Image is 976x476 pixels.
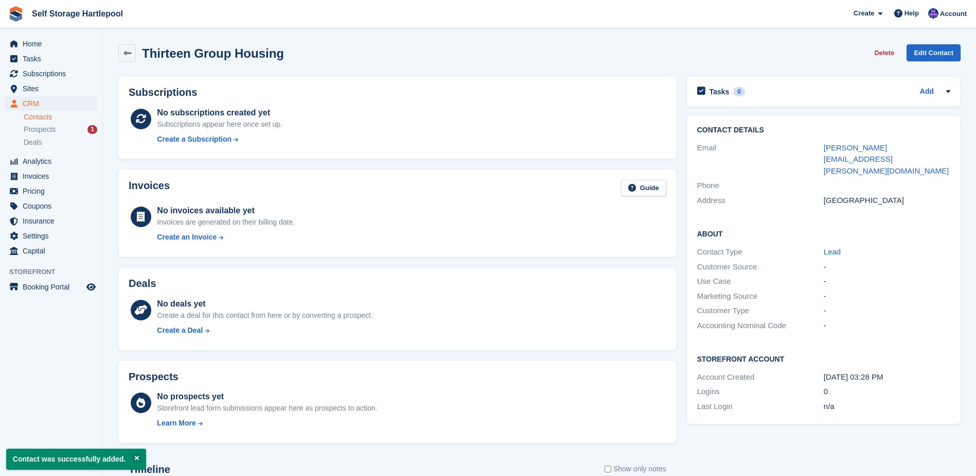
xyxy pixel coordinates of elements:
[24,137,97,148] a: Deals
[157,107,282,119] div: No subscriptions created yet
[824,261,950,273] div: -
[824,247,841,256] a: Lead
[24,112,97,122] a: Contacts
[920,86,934,98] a: Add
[697,386,824,398] div: Logins
[697,305,824,317] div: Customer Type
[824,143,949,175] a: [PERSON_NAME][EMAIL_ADDRESS][PERSON_NAME][DOMAIN_NAME]
[907,44,961,61] a: Edit Contact
[904,8,919,19] span: Help
[697,353,950,364] h2: Storefront Account
[709,87,730,96] h2: Tasks
[24,138,42,147] span: Deals
[23,96,84,111] span: CRM
[24,124,97,135] a: Prospects 1
[928,8,938,19] img: Sean Wood
[824,371,950,383] div: [DATE] 03:28 PM
[697,126,950,134] h2: Contact Details
[5,37,97,51] a: menu
[24,125,56,134] span: Prospects
[5,229,97,243] a: menu
[85,281,97,293] a: Preview store
[157,325,203,336] div: Create a Deal
[157,325,372,336] a: Create a Deal
[157,119,282,130] div: Subscriptions appear here once set up.
[697,142,824,177] div: Email
[824,386,950,398] div: 0
[824,320,950,332] div: -
[5,154,97,168] a: menu
[23,229,84,243] span: Settings
[5,169,97,183] a: menu
[23,199,84,213] span: Coupons
[23,244,84,258] span: Capital
[697,180,824,192] div: Phone
[5,81,97,96] a: menu
[697,261,824,273] div: Customer Source
[733,87,745,96] div: 0
[87,125,97,134] div: 1
[697,291,824,302] div: Marketing Source
[854,8,874,19] span: Create
[129,278,156,290] h2: Deals
[824,195,950,207] div: [GEOGRAPHIC_DATA]
[9,267,102,277] span: Storefront
[8,6,24,22] img: stora-icon-8386f47178a22dfd0bd8f6a31ec36ba5ce8667c1dd55bd0f319d3a0aa187defe.svg
[157,310,372,321] div: Create a deal for this contact from here or by converting a prospect.
[5,199,97,213] a: menu
[157,232,217,243] div: Create an Invoice
[5,184,97,198] a: menu
[605,464,666,474] label: Show only notes
[23,52,84,66] span: Tasks
[697,246,824,258] div: Contact Type
[23,184,84,198] span: Pricing
[23,81,84,96] span: Sites
[5,52,97,66] a: menu
[23,280,84,294] span: Booking Portal
[23,169,84,183] span: Invoices
[129,180,170,197] h2: Invoices
[157,205,295,217] div: No invoices available yet
[142,46,284,60] h2: Thirteen Group Housing
[28,5,127,22] a: Self Storage Hartlepool
[5,244,97,258] a: menu
[129,464,170,475] h2: Timeline
[157,134,232,145] div: Create a Subscription
[697,195,824,207] div: Address
[157,403,377,414] div: Storefront lead form submissions appear here as prospects to action.
[870,44,898,61] button: Delete
[23,37,84,51] span: Home
[940,9,967,19] span: Account
[6,449,146,470] p: Contact was successfully added.
[23,214,84,228] span: Insurance
[5,214,97,228] a: menu
[824,305,950,317] div: -
[23,154,84,168] span: Analytics
[5,96,97,111] a: menu
[605,464,611,474] input: Show only notes
[824,276,950,287] div: -
[157,390,377,403] div: No prospects yet
[129,87,666,98] h2: Subscriptions
[621,180,666,197] a: Guide
[5,66,97,81] a: menu
[5,280,97,294] a: menu
[697,401,824,413] div: Last Login
[824,291,950,302] div: -
[697,228,950,239] h2: About
[129,371,179,383] h2: Prospects
[824,401,950,413] div: n/a
[697,371,824,383] div: Account Created
[157,298,372,310] div: No deals yet
[157,232,295,243] a: Create an Invoice
[697,320,824,332] div: Accounting Nominal Code
[157,134,282,145] a: Create a Subscription
[157,217,295,228] div: Invoices are generated on their billing date.
[23,66,84,81] span: Subscriptions
[697,276,824,287] div: Use Case
[157,418,196,429] div: Learn More
[157,418,377,429] a: Learn More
